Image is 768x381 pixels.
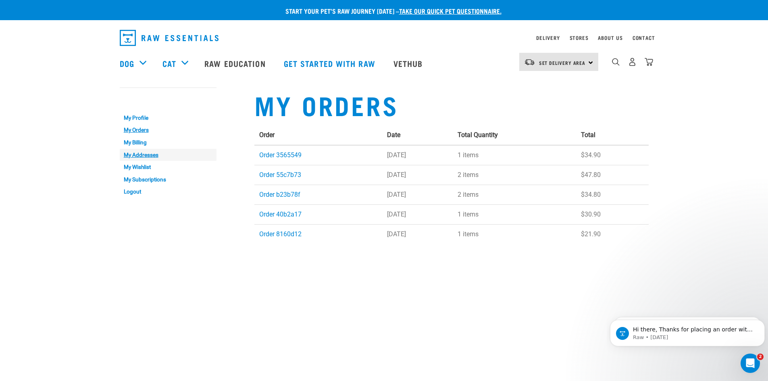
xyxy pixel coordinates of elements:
a: Order 3565549 [259,151,302,159]
a: Dog [120,57,134,69]
nav: dropdown navigation [113,27,655,49]
td: $47.80 [576,165,649,185]
td: 2 items [453,165,576,185]
a: Cat [162,57,176,69]
td: [DATE] [382,224,453,244]
th: Total [576,125,649,145]
img: home-icon@2x.png [645,58,653,66]
img: Raw Essentials Logo [120,30,219,46]
img: van-moving.png [524,58,535,66]
a: Vethub [385,47,433,79]
a: Delivery [536,36,560,39]
a: Get started with Raw [276,47,385,79]
img: home-icon-1@2x.png [612,58,620,66]
a: My Profile [120,112,216,124]
a: My Orders [120,124,216,137]
span: 2 [757,354,764,360]
td: $34.80 [576,185,649,204]
td: [DATE] [382,204,453,224]
td: [DATE] [382,185,453,204]
td: 1 items [453,224,576,244]
a: My Subscriptions [120,173,216,186]
img: user.png [628,58,637,66]
td: 2 items [453,185,576,204]
a: Order 55c7b73 [259,171,301,179]
th: Date [382,125,453,145]
td: [DATE] [382,145,453,165]
h1: My Orders [254,90,649,119]
a: My Addresses [120,149,216,161]
iframe: Intercom live chat [741,354,760,373]
iframe: Intercom notifications message [607,303,768,359]
a: Order 40b2a17 [259,210,302,218]
a: Contact [633,36,655,39]
a: take our quick pet questionnaire. [399,9,502,12]
a: Order 8160d12 [259,230,302,238]
a: My Wishlist [120,161,216,173]
a: Stores [570,36,589,39]
th: Order [254,125,383,145]
a: My Account [120,96,159,99]
a: About Us [598,36,622,39]
a: My Billing [120,136,216,149]
td: $30.90 [576,204,649,224]
td: $34.90 [576,145,649,165]
a: Order b23b78f [259,191,300,198]
a: Logout [120,185,216,198]
a: Raw Education [196,47,275,79]
td: 1 items [453,145,576,165]
td: $21.90 [576,224,649,244]
td: [DATE] [382,165,453,185]
th: Total Quantity [453,125,576,145]
span: Set Delivery Area [539,61,586,64]
td: 1 items [453,204,576,224]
